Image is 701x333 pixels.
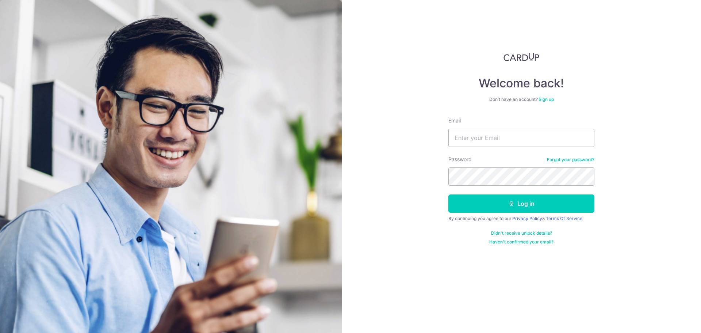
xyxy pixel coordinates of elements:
h4: Welcome back! [448,76,594,91]
a: Forgot your password? [547,157,594,163]
div: By continuing you agree to our & [448,216,594,222]
a: Sign up [539,97,554,102]
img: CardUp Logo [503,53,539,61]
label: Email [448,117,461,124]
a: Haven't confirmed your email? [489,239,553,245]
a: Terms Of Service [546,216,582,221]
input: Enter your Email [448,129,594,147]
label: Password [448,156,472,163]
div: Don’t have an account? [448,97,594,102]
a: Didn't receive unlock details? [491,230,552,236]
button: Log in [448,194,594,213]
a: Privacy Policy [512,216,542,221]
